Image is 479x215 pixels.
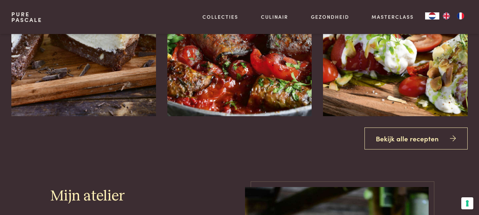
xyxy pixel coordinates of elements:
a: Bekijk alle recepten [364,128,468,150]
a: PurePascale [11,11,42,23]
ul: Language list [439,12,468,19]
a: FR [453,12,468,19]
a: Collecties [202,13,238,21]
div: Language [425,12,439,19]
h2: Mijn atelier [50,187,195,206]
aside: Language selected: Nederlands [425,12,468,19]
a: NL [425,12,439,19]
a: Masterclass [372,13,414,21]
a: Gezondheid [311,13,349,21]
a: EN [439,12,453,19]
button: Uw voorkeuren voor toestemming voor trackingtechnologieën [461,197,473,209]
a: Culinair [261,13,288,21]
